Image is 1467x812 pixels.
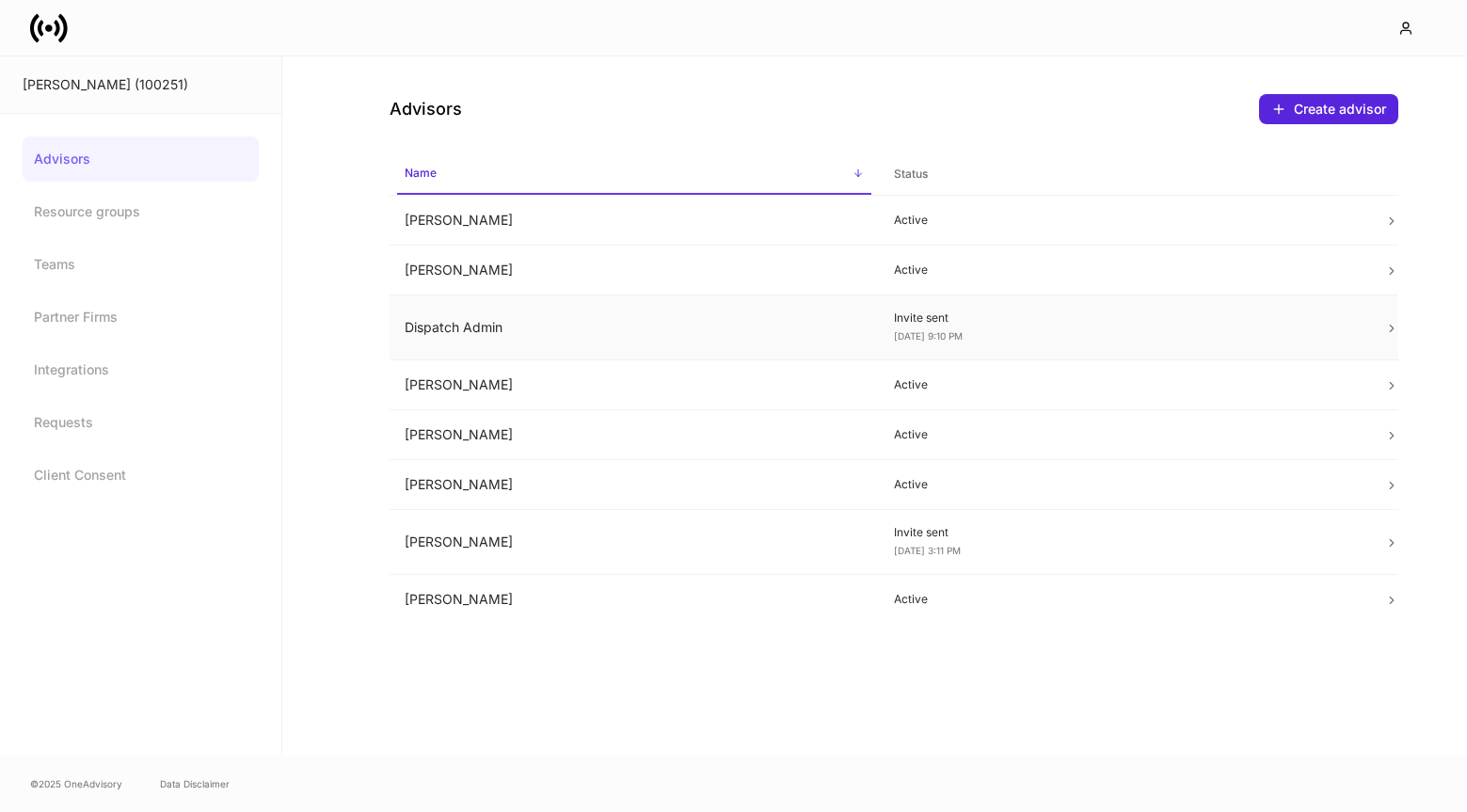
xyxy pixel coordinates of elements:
[894,525,1354,540] p: Invite sent
[390,575,880,625] td: [PERSON_NAME]
[894,330,963,342] span: [DATE] 9:10 PM
[390,360,880,410] td: [PERSON_NAME]
[23,400,259,445] a: Requests
[23,136,259,182] a: Advisors
[23,189,259,234] a: Resource groups
[390,98,462,120] h4: Advisors
[894,310,1354,326] p: Invite sent
[390,510,880,575] td: [PERSON_NAME]
[894,377,1354,392] p: Active
[894,545,961,556] span: [DATE] 3:11 PM
[23,347,259,392] a: Integrations
[405,164,437,182] h6: Name
[894,213,1354,228] p: Active
[23,453,259,498] a: Client Consent
[894,263,1354,278] p: Active
[23,295,259,340] a: Partner Firms
[23,75,259,94] div: [PERSON_NAME] (100251)
[23,242,259,287] a: Teams
[894,477,1354,492] p: Active
[390,410,880,460] td: [PERSON_NAME]
[886,155,1362,194] span: Status
[390,196,880,246] td: [PERSON_NAME]
[390,295,880,360] td: Dispatch Admin
[1294,100,1386,119] div: Create advisor
[390,246,880,295] td: [PERSON_NAME]
[30,776,122,791] span: © 2025 OneAdvisory
[894,427,1354,442] p: Active
[160,776,230,791] a: Data Disclaimer
[390,460,880,510] td: [PERSON_NAME]
[1259,94,1398,124] button: Create advisor
[894,592,1354,607] p: Active
[397,154,872,195] span: Name
[894,165,928,183] h6: Status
